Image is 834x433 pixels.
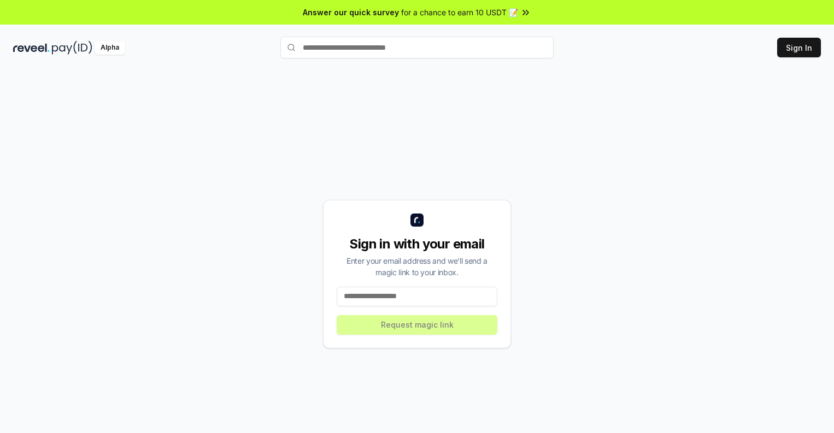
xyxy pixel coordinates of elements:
[777,38,821,57] button: Sign In
[410,213,424,227] img: logo_small
[303,7,399,18] span: Answer our quick survey
[401,7,518,18] span: for a chance to earn 10 USDT 📝
[337,255,497,278] div: Enter your email address and we’ll send a magic link to your inbox.
[95,41,125,55] div: Alpha
[13,41,50,55] img: reveel_dark
[52,41,92,55] img: pay_id
[337,235,497,253] div: Sign in with your email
